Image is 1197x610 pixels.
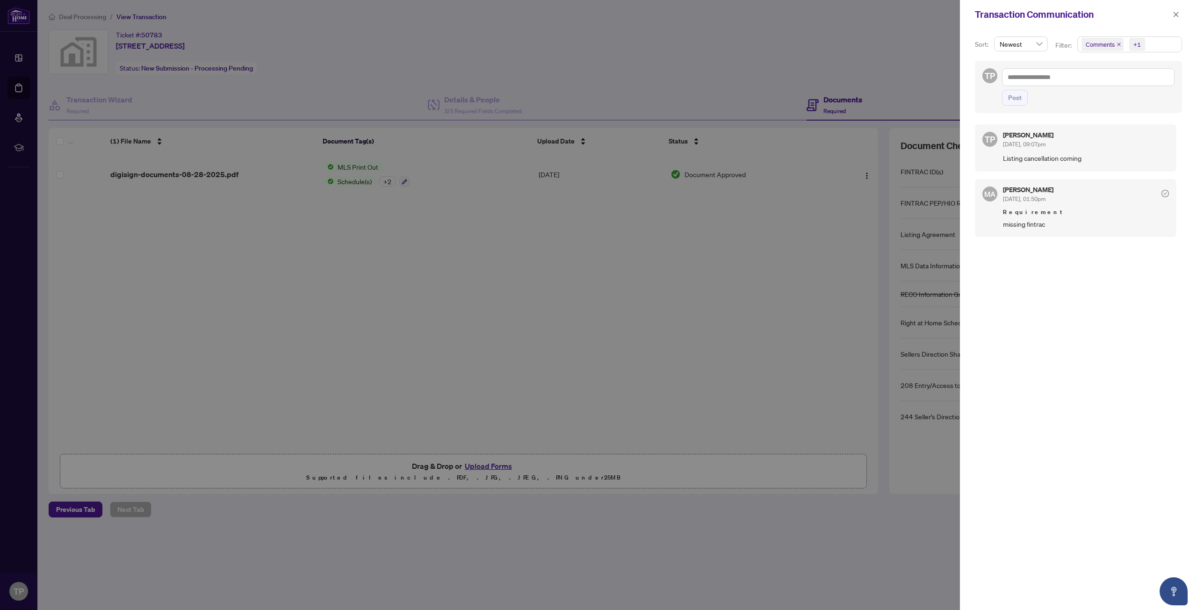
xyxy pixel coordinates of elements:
span: MA [984,188,995,200]
div: +1 [1133,40,1141,49]
h5: [PERSON_NAME] [1003,132,1053,138]
button: Post [1002,90,1028,106]
p: Sort: [975,39,990,50]
span: Comments [1086,40,1115,49]
span: TP [985,69,995,82]
span: Newest [1000,37,1042,51]
span: missing fintrac [1003,219,1169,230]
span: [DATE], 01:50pm [1003,195,1046,202]
div: Transaction Communication [975,7,1170,22]
button: Open asap [1160,577,1188,605]
span: close [1173,11,1179,18]
span: Requirement [1003,208,1169,217]
span: Comments [1082,38,1124,51]
h5: [PERSON_NAME] [1003,187,1053,193]
span: [DATE], 09:07pm [1003,141,1046,148]
span: check-circle [1161,190,1169,197]
span: Listing cancellation coming [1003,153,1169,164]
span: TP [985,133,995,146]
p: Filter: [1055,40,1073,50]
span: close [1117,42,1121,47]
